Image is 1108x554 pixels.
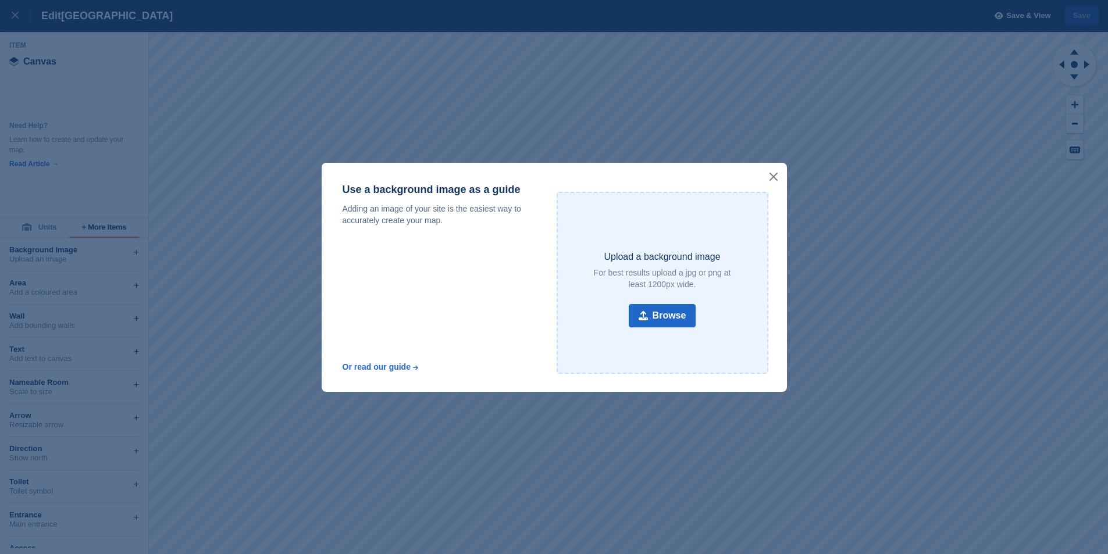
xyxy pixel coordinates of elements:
p: Adding an image of your site is the easiest way to accurately create your map. [343,203,536,226]
p: For best results upload a jpg or png at least 1200px wide. [590,267,735,290]
button: Browse [629,304,696,327]
a: Or read our guide [343,362,419,371]
p: Upload a background image [604,251,720,262]
p: Use a background image as a guide [343,184,536,196]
